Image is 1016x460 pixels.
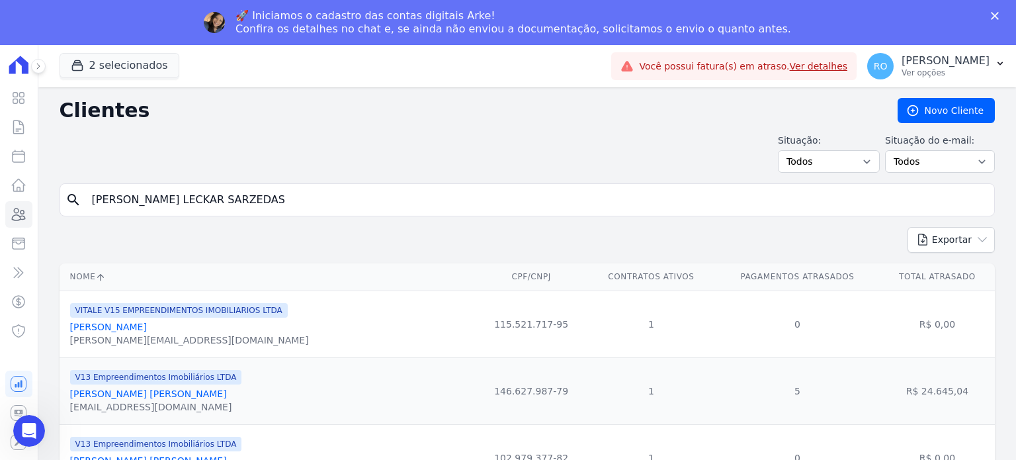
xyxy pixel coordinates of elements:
div: [PERSON_NAME][EMAIL_ADDRESS][DOMAIN_NAME] [70,334,309,347]
th: CPF/CNPJ [476,263,587,291]
span: VITALE V15 EMPREENDIMENTOS IMOBILIARIOS LTDA [70,303,288,318]
th: Pagamentos Atrasados [715,263,880,291]
td: 1 [587,291,715,357]
th: Total Atrasado [880,263,995,291]
div: 🚀 Iniciamos o cadastro das contas digitais Arke! Confira os detalhes no chat e, se ainda não envi... [235,9,791,36]
td: R$ 0,00 [880,291,995,357]
td: R$ 24.645,04 [880,357,995,424]
a: [PERSON_NAME] [70,322,147,332]
th: Contratos Ativos [587,263,715,291]
td: 115.521.717-95 [476,291,587,357]
label: Situação do e-mail: [885,134,995,148]
a: Ver detalhes [790,61,848,71]
td: 1 [587,357,715,424]
span: Você possui fatura(s) em atraso. [639,60,847,73]
td: 146.627.987-79 [476,357,587,424]
p: Ver opções [902,68,990,78]
iframe: Intercom live chat [13,415,45,447]
div: Fechar [991,12,1004,20]
td: 5 [715,357,880,424]
button: RO [PERSON_NAME] Ver opções [857,48,1016,85]
div: [EMAIL_ADDRESS][DOMAIN_NAME] [70,400,242,414]
a: [PERSON_NAME] [PERSON_NAME] [70,389,227,399]
button: Exportar [908,227,995,253]
i: search [65,192,81,208]
img: Profile image for Adriane [204,12,225,33]
span: V13 Empreendimentos Imobiliários LTDA [70,437,242,451]
td: 0 [715,291,880,357]
button: 2 selecionados [60,53,179,78]
span: RO [874,62,888,71]
th: Nome [60,263,476,291]
h2: Clientes [60,99,876,122]
label: Situação: [778,134,880,148]
span: V13 Empreendimentos Imobiliários LTDA [70,370,242,385]
p: [PERSON_NAME] [902,54,990,68]
a: Novo Cliente [898,98,995,123]
input: Buscar por nome, CPF ou e-mail [84,187,989,213]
